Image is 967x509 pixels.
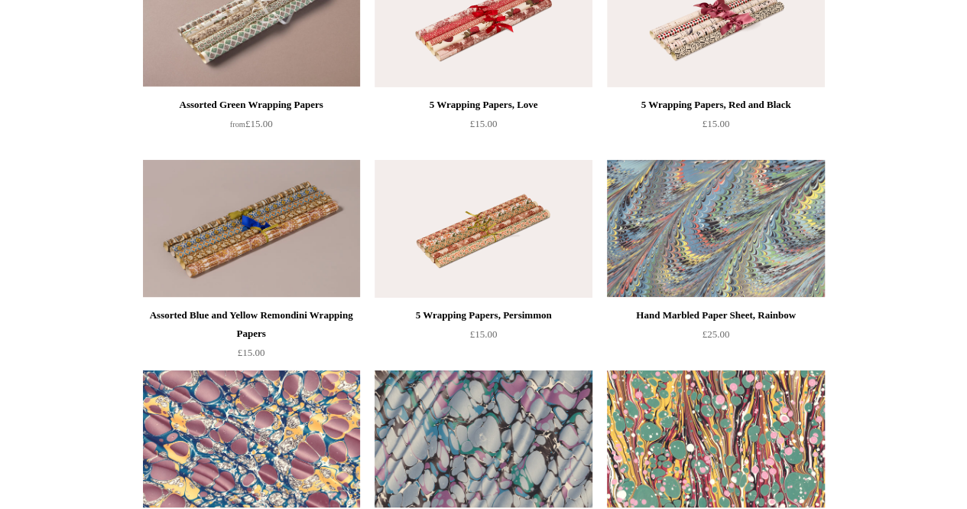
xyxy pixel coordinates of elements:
span: £15.00 [470,118,498,129]
div: Hand Marbled Paper Sheet, Rainbow [611,306,820,325]
a: Hand Marbled Paper Sheet, Rainbow Hand Marbled Paper Sheet, Rainbow [607,160,824,298]
a: 5 Wrapping Papers, Love £15.00 [375,96,592,158]
div: 5 Wrapping Papers, Red and Black [611,96,820,114]
img: Hand Marbled Paper Sheet, Fantasy Pebbles [607,370,824,508]
a: Assorted Blue and Yellow Remondini Wrapping Papers Assorted Blue and Yellow Remondini Wrapping Pa... [143,160,360,298]
a: 5 Wrapping Papers, Persimmon £15.00 [375,306,592,369]
a: Hand Marbled Paper Sheet, Mauve Jewel Ripple Hand Marbled Paper Sheet, Mauve Jewel Ripple [375,370,592,508]
a: Hand Marbled Paper Sheet, Rainbow £25.00 [607,306,824,369]
img: Hand Marbled Paper Sheet, Burgundy Ripple [143,370,360,508]
div: Assorted Green Wrapping Papers [147,96,356,114]
a: 5 Wrapping Papers, Persimmon 5 Wrapping Papers, Persimmon [375,160,592,298]
div: Assorted Blue and Yellow Remondini Wrapping Papers [147,306,356,343]
img: 5 Wrapping Papers, Persimmon [375,160,592,298]
span: from [230,120,245,129]
a: 5 Wrapping Papers, Red and Black £15.00 [607,96,824,158]
a: Assorted Blue and Yellow Remondini Wrapping Papers £15.00 [143,306,360,369]
span: £15.00 [238,347,265,358]
span: £15.00 [230,118,273,129]
span: £15.00 [703,118,730,129]
img: Hand Marbled Paper Sheet, Rainbow [607,160,824,298]
div: 5 Wrapping Papers, Persimmon [378,306,588,325]
img: Hand Marbled Paper Sheet, Mauve Jewel Ripple [375,370,592,508]
a: Hand Marbled Paper Sheet, Fantasy Pebbles Hand Marbled Paper Sheet, Fantasy Pebbles [607,370,824,508]
div: 5 Wrapping Papers, Love [378,96,588,114]
a: Hand Marbled Paper Sheet, Burgundy Ripple Hand Marbled Paper Sheet, Burgundy Ripple [143,370,360,508]
img: Assorted Blue and Yellow Remondini Wrapping Papers [143,160,360,298]
span: £25.00 [703,328,730,340]
span: £15.00 [470,328,498,340]
a: Assorted Green Wrapping Papers from£15.00 [143,96,360,158]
